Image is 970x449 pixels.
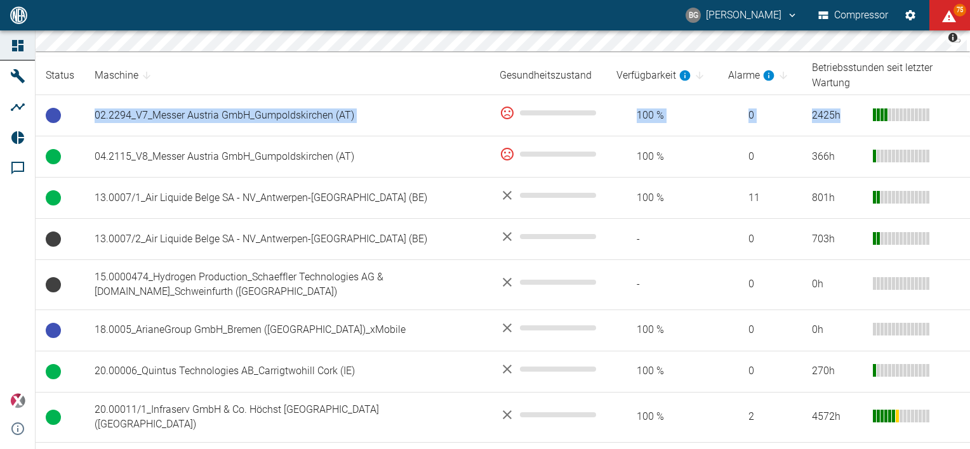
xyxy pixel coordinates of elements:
[489,56,606,95] th: Gesundheitszustand
[46,277,61,292] span: Keine Daten
[46,190,61,205] span: Betrieb
[812,364,863,379] div: 270 h
[812,323,863,337] div: 0 h
[84,351,489,392] td: 20.00006_Quintus Technologies AB_Carrigtwohill Cork (IE)
[616,364,708,379] span: 100 %
[10,393,25,408] img: Xplore Logo
[899,4,922,27] button: Einstellungen
[500,275,596,290] div: No data
[616,150,708,164] span: 100 %
[84,260,489,310] td: 15.0000474_Hydrogen Production_Schaeffler Technologies AG & [DOMAIN_NAME]_Schweinfurth ([GEOGRAPH...
[46,323,61,338] span: Betriebsbereit
[728,191,792,205] span: 11
[36,56,84,95] th: Status
[812,150,863,164] div: 366 h
[616,232,708,247] span: -
[812,108,863,123] div: 2425 h
[686,8,701,23] div: BG
[46,364,61,379] span: Betrieb
[812,191,863,205] div: 801 h
[84,219,489,260] td: 13.0007/2_Air Liquide Belge SA - NV_Antwerpen-[GEOGRAPHIC_DATA] (BE)
[500,407,596,422] div: No data
[84,136,489,178] td: 04.2115_V8_Messer Austria GmbH_Gumpoldskirchen (AT)
[46,108,61,123] span: Betriebsbereit
[46,149,61,164] span: Betrieb
[84,95,489,136] td: 02.2294_V7_Messer Austria GmbH_Gumpoldskirchen (AT)
[500,320,596,335] div: No data
[812,277,863,292] div: 0 h
[46,231,61,247] span: Keine Daten
[84,309,489,351] td: 18.0005_ArianeGroup GmbH_Bremen ([GEOGRAPHIC_DATA])_xMobile
[684,4,800,27] button: bjoern.gietz@neuman-esser.com
[616,323,708,337] span: 100 %
[728,68,775,83] div: berechnet für die letzten 7 Tage
[953,4,966,16] span: 75
[728,410,792,424] span: 2
[728,277,792,292] span: 0
[728,323,792,337] span: 0
[95,68,155,83] span: Maschine
[84,178,489,219] td: 13.0007/1_Air Liquide Belge SA - NV_Antwerpen-[GEOGRAPHIC_DATA] (BE)
[616,108,708,123] span: 100 %
[812,232,863,247] div: 703 h
[728,232,792,247] span: 0
[500,188,596,203] div: No data
[500,229,596,244] div: No data
[616,277,708,292] span: -
[46,410,61,425] span: Betrieb
[9,6,29,23] img: logo
[728,150,792,164] span: 0
[816,4,891,27] button: Compressor
[812,410,863,424] div: 4572 h
[616,410,708,424] span: 100 %
[616,68,691,83] div: berechnet für die letzten 7 Tage
[500,146,596,162] div: 0 %
[802,56,970,95] th: Betriebsstunden seit letzter Wartung
[500,105,596,120] div: 0 %
[728,364,792,379] span: 0
[616,191,708,205] span: 100 %
[500,361,596,377] div: No data
[728,108,792,123] span: 0
[84,392,489,442] td: 20.00011/1_Infraserv GmbH & Co. Höchst [GEOGRAPHIC_DATA] ([GEOGRAPHIC_DATA])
